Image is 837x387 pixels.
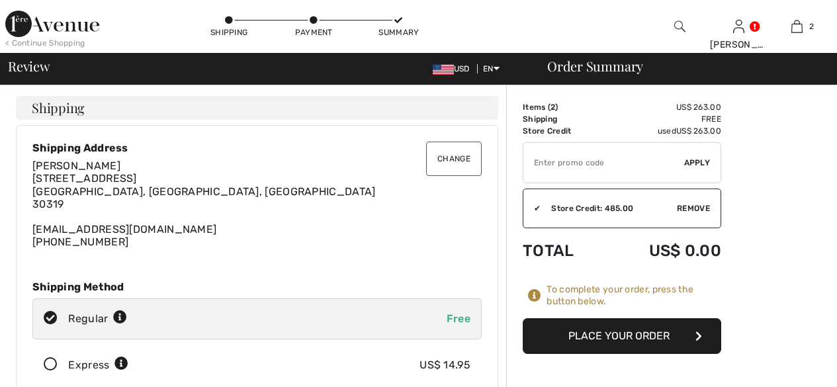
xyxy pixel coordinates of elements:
[483,64,500,73] span: EN
[541,202,677,214] div: Store Credit: 485.00
[523,101,605,113] td: Items ( )
[523,143,684,183] input: Promo code
[32,142,482,154] div: Shipping Address
[5,11,99,37] img: 1ère Avenue
[733,20,744,32] a: Sign In
[523,318,721,354] button: Place Your Order
[547,284,721,308] div: To complete your order, press the button below.
[551,103,555,112] span: 2
[523,228,605,273] td: Total
[32,159,482,248] div: [EMAIL_ADDRESS][DOMAIN_NAME] [PHONE_NUMBER]
[426,142,482,176] button: Change
[68,311,127,327] div: Regular
[791,19,803,34] img: My Bag
[32,280,482,293] div: Shipping Method
[32,159,120,172] span: [PERSON_NAME]
[433,64,475,73] span: USD
[209,26,249,38] div: Shipping
[605,113,721,125] td: Free
[5,37,85,49] div: < Continue Shopping
[433,64,454,75] img: US Dollar
[68,357,128,373] div: Express
[523,202,541,214] div: ✔
[523,113,605,125] td: Shipping
[32,172,376,210] span: [STREET_ADDRESS] [GEOGRAPHIC_DATA], [GEOGRAPHIC_DATA], [GEOGRAPHIC_DATA] 30319
[523,125,605,137] td: Store Credit
[378,26,418,38] div: Summary
[677,202,710,214] span: Remove
[768,19,826,34] a: 2
[605,125,721,137] td: used
[8,60,50,73] span: Review
[605,228,721,273] td: US$ 0.00
[294,26,333,38] div: Payment
[605,101,721,113] td: US$ 263.00
[32,101,85,114] span: Shipping
[710,38,768,52] div: [PERSON_NAME]
[531,60,829,73] div: Order Summary
[676,126,721,136] span: US$ 263.00
[447,312,470,325] span: Free
[733,19,744,34] img: My Info
[684,157,711,169] span: Apply
[419,357,470,373] div: US$ 14.95
[809,21,814,32] span: 2
[674,19,685,34] img: search the website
